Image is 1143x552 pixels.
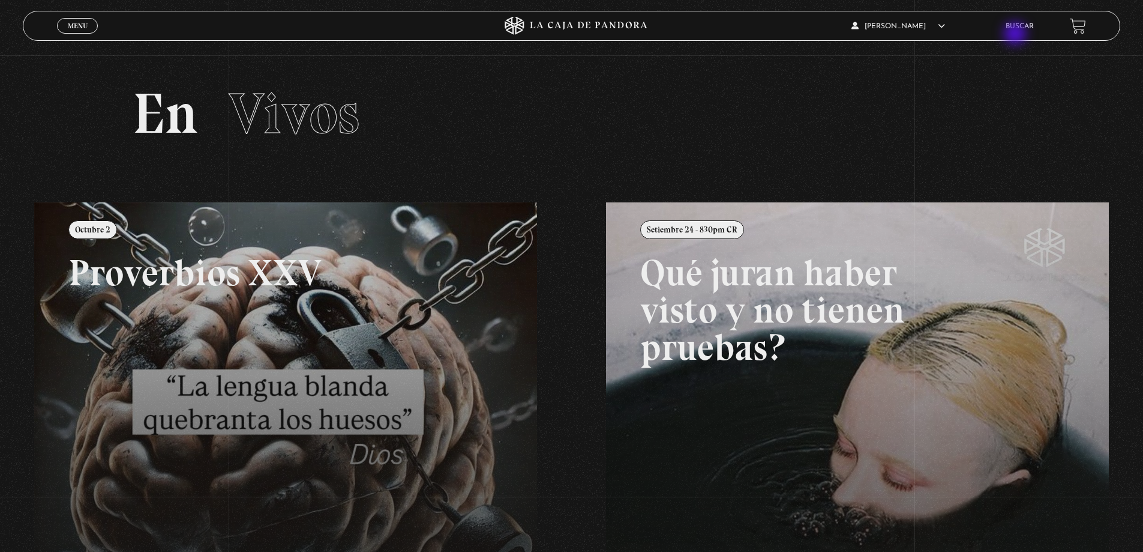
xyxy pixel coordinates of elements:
h2: En [133,85,1010,142]
span: [PERSON_NAME] [851,23,945,30]
a: Buscar [1006,23,1034,30]
a: View your shopping cart [1070,18,1086,34]
span: Vivos [229,79,359,148]
span: Menu [68,22,88,29]
span: Cerrar [64,32,92,41]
